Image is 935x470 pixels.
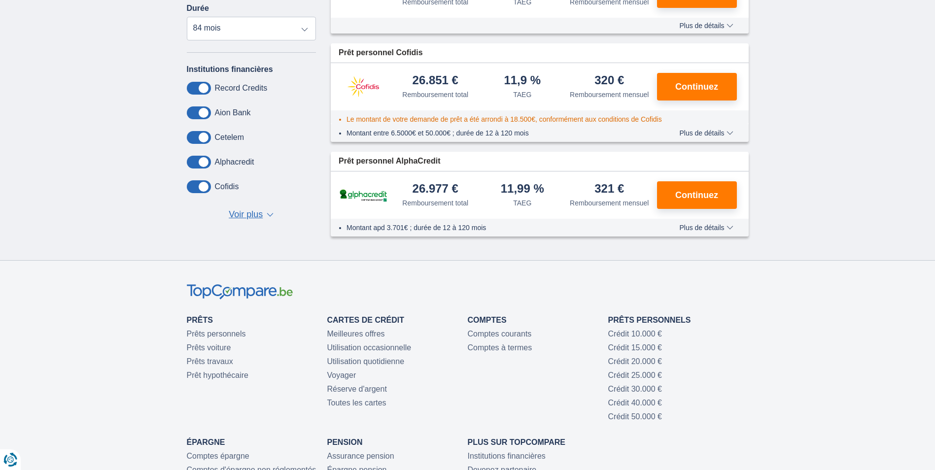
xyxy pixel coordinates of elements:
span: ▼ [267,213,274,217]
a: Meilleures offres [327,330,385,338]
a: Comptes courants [468,330,532,338]
li: Montant entre 6.5000€ et 50.000€ ; durée de 12 à 120 mois [346,128,651,138]
div: 11,9 % [504,74,541,88]
div: 321 € [594,183,624,196]
a: Épargne [187,438,225,446]
a: Crédit 20.000 € [608,357,662,366]
label: Aion Bank [215,108,251,117]
a: Comptes à termes [468,343,532,352]
span: Prêt personnel AlphaCredit [339,156,441,167]
button: Continuez [657,181,737,209]
a: Pension [327,438,363,446]
a: Crédit 25.000 € [608,371,662,379]
a: Prêts travaux [187,357,233,366]
a: Réserve d'argent [327,385,387,393]
a: Prêts voiture [187,343,231,352]
a: Utilisation quotidienne [327,357,405,366]
div: 26.977 € [413,183,458,196]
a: Toutes les cartes [327,399,386,407]
a: Prêt hypothécaire [187,371,248,379]
label: Cetelem [215,133,244,142]
img: pret personnel Cofidis [339,74,388,99]
div: 11,99 % [501,183,544,196]
span: Plus de détails [679,130,733,136]
span: Continuez [675,82,718,91]
a: Prêts personnels [608,316,691,324]
a: Prêts personnels [187,330,246,338]
a: Crédit 30.000 € [608,385,662,393]
div: Remboursement mensuel [570,90,649,100]
span: Voir plus [229,208,263,221]
a: Voyager [327,371,356,379]
button: Plus de détails [672,129,740,137]
label: Durée [187,4,209,13]
img: TopCompare [187,284,293,300]
button: Plus de détails [672,224,740,232]
label: Record Credits [215,84,268,93]
li: Le montant de votre demande de prêt a été arrondi à 18.500€, conformément aux conditions de Cofidis [346,114,662,124]
button: Continuez [657,73,737,101]
a: Crédit 50.000 € [608,412,662,421]
a: Utilisation occasionnelle [327,343,412,352]
span: Prêt personnel Cofidis [339,47,423,59]
div: 320 € [594,74,624,88]
img: pret personnel AlphaCredit [339,188,388,203]
label: Institutions financières [187,65,273,74]
a: Comptes épargne [187,452,249,460]
li: Montant apd 3.701€ ; durée de 12 à 120 mois [346,223,651,233]
div: Remboursement mensuel [570,198,649,208]
div: Remboursement total [402,198,468,208]
a: Comptes [468,316,507,324]
label: Cofidis [215,182,239,191]
a: Crédit 40.000 € [608,399,662,407]
div: 26.851 € [413,74,458,88]
a: Prêts [187,316,213,324]
div: Remboursement total [402,90,468,100]
label: Alphacredit [215,158,254,167]
button: Voir plus ▼ [226,208,277,222]
a: Crédit 15.000 € [608,343,662,352]
span: Plus de détails [679,224,733,231]
a: Institutions financières [468,452,546,460]
a: Plus sur TopCompare [468,438,566,446]
div: TAEG [513,90,531,100]
a: Crédit 10.000 € [608,330,662,338]
a: Cartes de Crédit [327,316,404,324]
span: Plus de détails [679,22,733,29]
span: Continuez [675,191,718,200]
div: TAEG [513,198,531,208]
button: Plus de détails [672,22,740,30]
a: Assurance pension [327,452,394,460]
